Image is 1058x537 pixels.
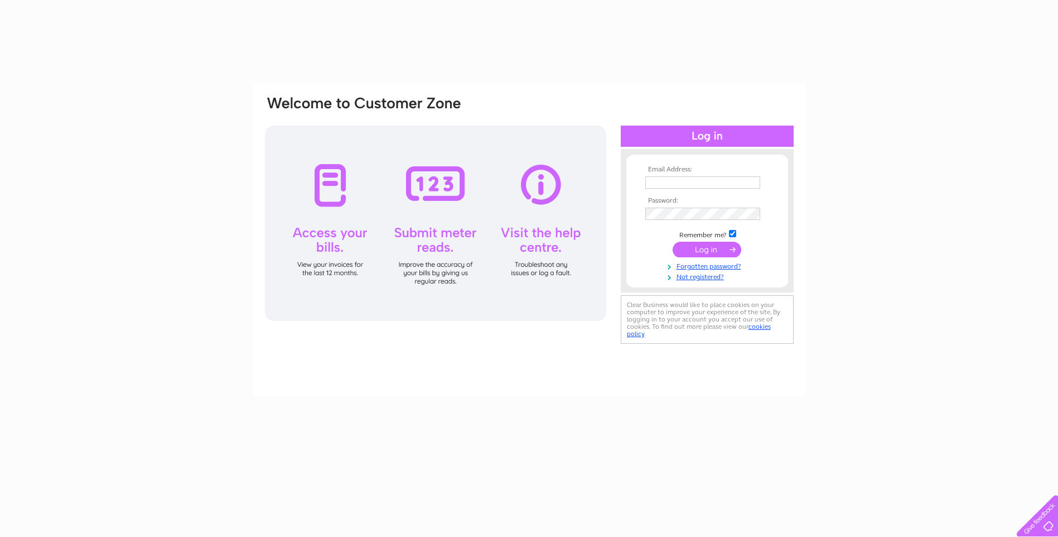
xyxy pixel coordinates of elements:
[645,260,772,271] a: Forgotten password?
[645,271,772,281] a: Not registered?
[627,323,771,338] a: cookies policy
[621,295,794,344] div: Clear Business would like to place cookies on your computer to improve your experience of the sit...
[642,197,772,205] th: Password:
[673,242,741,257] input: Submit
[642,166,772,174] th: Email Address:
[642,228,772,239] td: Remember me?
